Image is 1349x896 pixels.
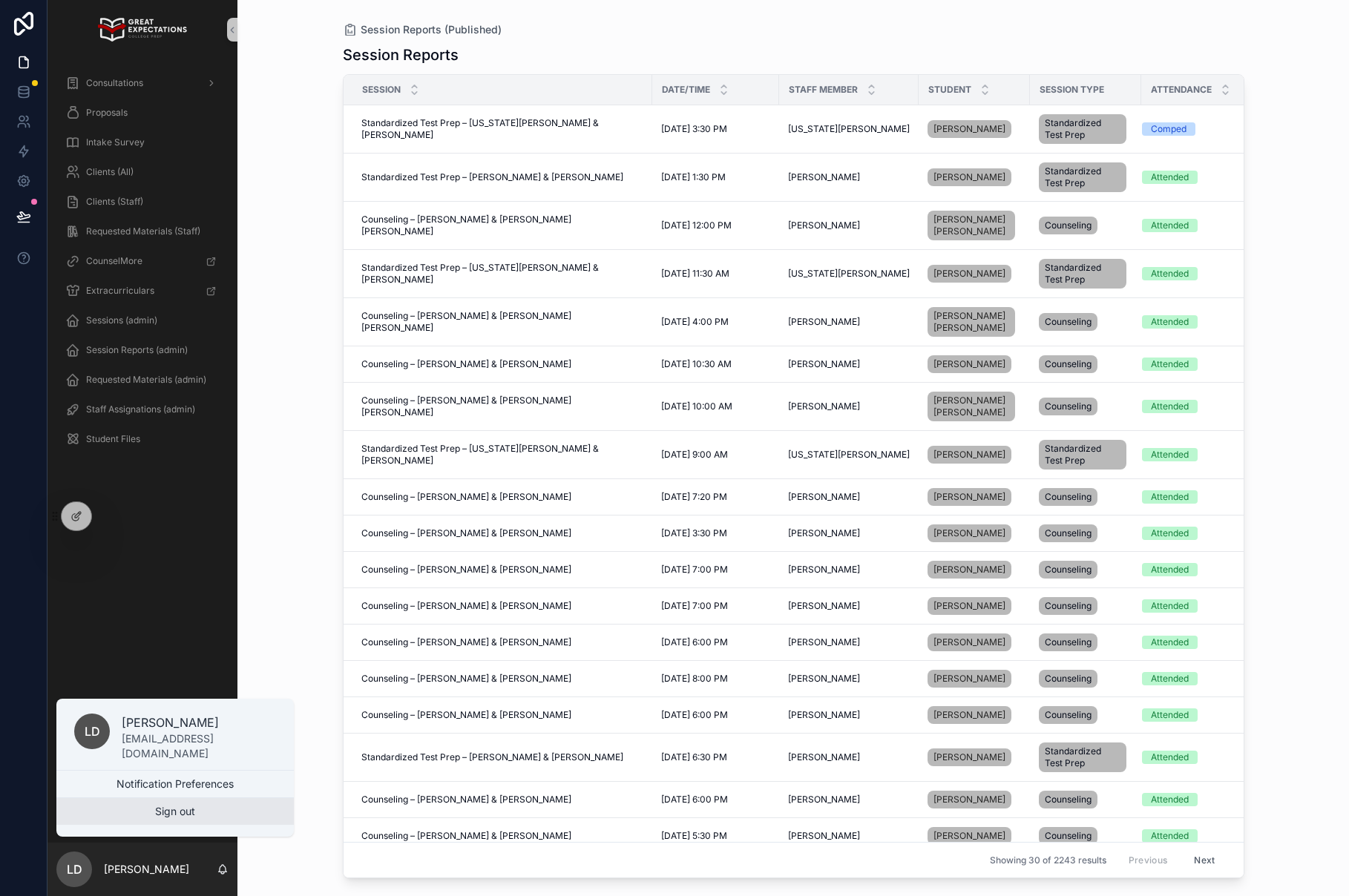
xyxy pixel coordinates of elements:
[361,310,643,334] a: Counseling – [PERSON_NAME] & [PERSON_NAME] [PERSON_NAME]
[928,352,1021,376] a: [PERSON_NAME]
[361,262,643,286] span: Standardized Test Prep – [US_STATE][PERSON_NAME] & [PERSON_NAME]
[1142,448,1261,461] a: Attended
[788,316,860,328] span: [PERSON_NAME]
[362,84,401,96] span: Session
[1142,267,1261,280] a: Attended
[928,594,1021,618] a: [PERSON_NAME]
[1151,527,1189,540] div: Attended
[788,449,910,461] a: [US_STATE][PERSON_NAME]
[361,527,643,539] a: Counseling – [PERSON_NAME] & [PERSON_NAME]
[928,524,1011,542] a: [PERSON_NAME]
[661,527,770,539] a: [DATE] 3:30 PM
[361,443,643,467] a: Standardized Test Prep – [US_STATE][PERSON_NAME] & [PERSON_NAME]
[661,268,729,280] span: [DATE] 11:30 AM
[928,485,1021,509] a: [PERSON_NAME]
[661,316,729,328] span: [DATE] 4:00 PM
[361,600,643,612] a: Counseling – [PERSON_NAME] & [PERSON_NAME]
[661,171,770,183] a: [DATE] 1:30 PM
[1045,443,1120,467] span: Standardized Test Prep
[928,667,1021,691] a: [PERSON_NAME]
[1039,558,1132,582] a: Counseling
[928,745,1021,769] a: [PERSON_NAME]
[1045,636,1092,648] span: Counseling
[361,22,502,37] span: Session Reports (Published)
[661,220,770,231] a: [DATE] 12:00 PM
[928,558,1021,582] a: [PERSON_NAME]
[928,633,1011,651] a: [PERSON_NAME]
[1045,220,1092,231] span: Counseling
[788,673,910,685] a: [PERSON_NAME]
[86,107,128,119] span: Proposals
[1142,636,1261,649] a: Attended
[361,709,643,721] a: Counseling – [PERSON_NAME] & [PERSON_NAME]
[86,255,142,267] span: CounselMore
[86,136,145,148] span: Intake Survey
[1045,794,1092,806] span: Counseling
[933,123,1005,135] span: [PERSON_NAME]
[1039,594,1132,618] a: Counseling
[928,84,971,96] span: Student
[933,600,1005,612] span: [PERSON_NAME]
[361,491,571,503] span: Counseling – [PERSON_NAME] & [PERSON_NAME]
[928,168,1011,186] a: [PERSON_NAME]
[361,794,643,806] a: Counseling – [PERSON_NAME] & [PERSON_NAME]
[1142,708,1261,722] a: Attended
[67,860,82,878] span: LD
[928,117,1021,141] a: [PERSON_NAME]
[56,307,229,334] a: Sessions (admin)
[361,751,643,763] a: Standardized Test Prep – [PERSON_NAME] & [PERSON_NAME]
[928,597,1011,615] a: [PERSON_NAME]
[361,564,643,576] a: Counseling – [PERSON_NAME] & [PERSON_NAME]
[661,751,770,763] a: [DATE] 6:30 PM
[361,709,571,721] span: Counseling – [PERSON_NAME] & [PERSON_NAME]
[928,670,1011,688] a: [PERSON_NAME]
[361,673,643,685] a: Counseling – [PERSON_NAME] & [PERSON_NAME]
[86,433,140,445] span: Student Files
[788,401,860,412] span: [PERSON_NAME]
[788,220,860,231] span: [PERSON_NAME]
[1151,84,1212,96] span: Attendance
[1151,672,1189,685] div: Attended
[788,709,910,721] a: [PERSON_NAME]
[928,827,1011,845] a: [PERSON_NAME]
[1151,400,1189,413] div: Attended
[788,401,910,412] a: [PERSON_NAME]
[928,446,1011,464] a: [PERSON_NAME]
[933,171,1005,183] span: [PERSON_NAME]
[1045,830,1092,842] span: Counseling
[1045,358,1092,370] span: Counseling
[1142,599,1261,613] a: Attended
[361,395,643,418] span: Counseling – [PERSON_NAME] & [PERSON_NAME] [PERSON_NAME]
[661,527,727,539] span: [DATE] 3:30 PM
[661,600,770,612] a: [DATE] 7:00 PM
[1142,672,1261,685] a: Attended
[661,449,770,461] a: [DATE] 9:00 AM
[1039,739,1132,775] a: Standardized Test Prep
[1045,262,1120,286] span: Standardized Test Prep
[361,636,643,648] a: Counseling – [PERSON_NAME] & [PERSON_NAME]
[1151,708,1189,722] div: Attended
[788,123,910,135] span: [US_STATE][PERSON_NAME]
[1142,219,1261,232] a: Attended
[1142,793,1261,806] a: Attended
[788,751,910,763] a: [PERSON_NAME]
[788,794,860,806] span: [PERSON_NAME]
[928,748,1011,766] a: [PERSON_NAME]
[1045,745,1120,769] span: Standardized Test Prep
[1039,111,1132,147] a: Standardized Test Prep
[47,59,237,472] div: scrollable content
[661,220,732,231] span: [DATE] 12:00 PM
[928,304,1021,340] a: [PERSON_NAME] [PERSON_NAME]
[933,751,1005,763] span: [PERSON_NAME]
[361,830,571,842] span: Counseling – [PERSON_NAME] & [PERSON_NAME]
[788,171,860,183] span: [PERSON_NAME]
[361,171,623,183] span: Standardized Test Prep – [PERSON_NAME] & [PERSON_NAME]
[661,123,727,135] span: [DATE] 3:30 PM
[788,358,860,370] span: [PERSON_NAME]
[1039,437,1132,472] a: Standardized Test Prep
[933,358,1005,370] span: [PERSON_NAME]
[928,392,1015,421] a: [PERSON_NAME] [PERSON_NAME]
